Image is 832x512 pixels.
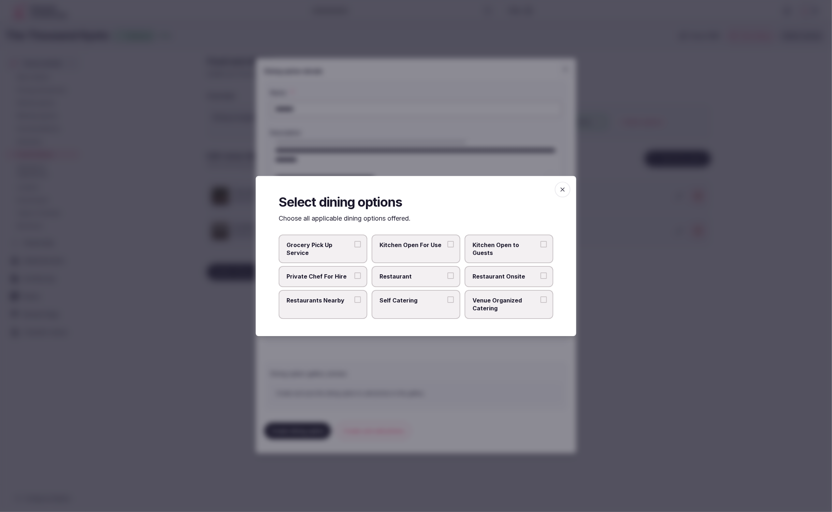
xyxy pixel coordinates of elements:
span: Restaurant [380,273,445,281]
button: Kitchen Open For Use [447,241,454,247]
span: Restaurants Nearby [287,296,352,304]
span: Kitchen Open For Use [380,241,445,249]
h2: Select dining options [279,193,553,211]
span: Grocery Pick Up Service [287,241,352,257]
span: Kitchen Open to Guests [473,241,538,257]
button: Private Chef For Hire [354,273,361,279]
span: Self Catering [380,296,445,304]
button: Kitchen Open to Guests [540,241,547,247]
button: Restaurant Onsite [540,273,547,279]
button: Restaurants Nearby [354,296,361,303]
span: Venue Organized Catering [473,296,538,312]
button: Venue Organized Catering [540,296,547,303]
button: Self Catering [447,296,454,303]
span: Restaurant Onsite [473,273,538,281]
span: Private Chef For Hire [287,273,352,281]
p: Choose all applicable dining options offered. [279,214,553,223]
button: Restaurant [447,273,454,279]
button: Grocery Pick Up Service [354,241,361,247]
